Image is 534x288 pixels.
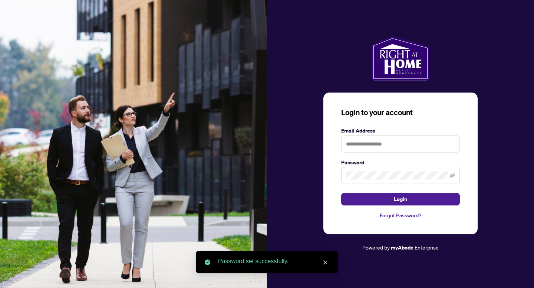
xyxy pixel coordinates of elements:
span: check-circle [205,259,210,265]
label: Email Address [341,127,460,135]
span: Powered by [362,244,390,251]
a: Close [321,258,329,267]
button: Login [341,193,460,205]
h3: Login to your account [341,107,460,118]
span: Enterprise [415,244,439,251]
span: Login [394,193,407,205]
div: Password set successfully. [218,257,329,266]
img: ma-logo [372,36,429,81]
a: myAbode [391,244,413,252]
span: eye-invisible [450,173,455,178]
label: Password [341,158,460,167]
span: close [323,260,328,265]
a: Forgot Password? [341,211,460,220]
